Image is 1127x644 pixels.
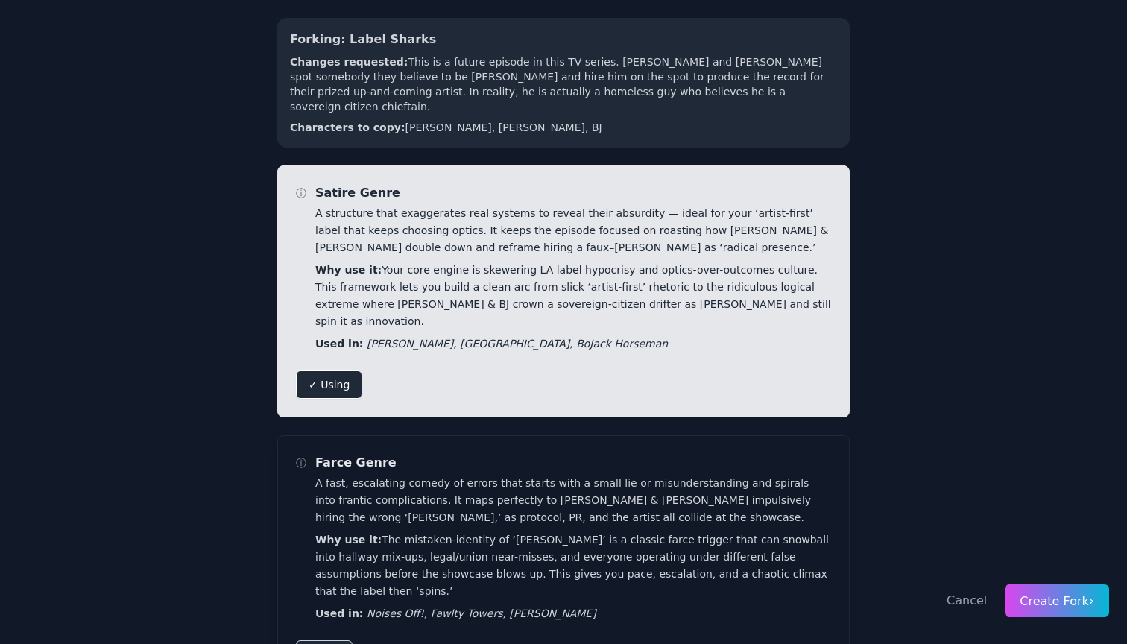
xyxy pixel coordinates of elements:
i: Noises Off!, Fawlty Towers, [PERSON_NAME] [367,607,596,619]
span: ✓ Using [309,377,350,392]
p: [PERSON_NAME], [PERSON_NAME], BJ [290,120,837,135]
h3: Forking: Label Sharks [290,31,837,48]
p: Your core engine is skewering LA label hypocrisy and optics-over-outcomes culture. This framework... [315,262,831,329]
strong: Characters to copy: [290,121,405,133]
span: › [1089,593,1094,608]
i: [PERSON_NAME], [GEOGRAPHIC_DATA], BoJack Horseman [367,338,668,350]
p: A structure that exaggerates real systems to reveal their absurdity — ideal for your ‘artist-firs... [315,205,831,256]
h3: Farce Genre [315,454,831,472]
p: A fast, escalating comedy of errors that starts with a small lie or misunderstanding and spirals ... [315,475,831,525]
button: Cancel [947,592,987,610]
strong: Changes requested: [290,56,408,68]
span: Create Fork [1020,594,1094,608]
span: ⓘ [296,184,306,199]
h3: Satire Genre [315,184,831,202]
strong: Why use it: [315,534,382,546]
p: This is a future episode in this TV series. [PERSON_NAME] and [PERSON_NAME] spot somebody they be... [290,54,837,114]
strong: Why use it: [315,264,382,276]
strong: Used in: [315,338,363,350]
button: ✓ Using [296,370,362,399]
span: ⓘ [296,454,306,469]
button: Create Fork› [1005,584,1109,617]
strong: Used in: [315,607,363,619]
p: The mistaken-identity of ‘[PERSON_NAME]’ is a classic farce trigger that can snowball into hallwa... [315,531,831,599]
